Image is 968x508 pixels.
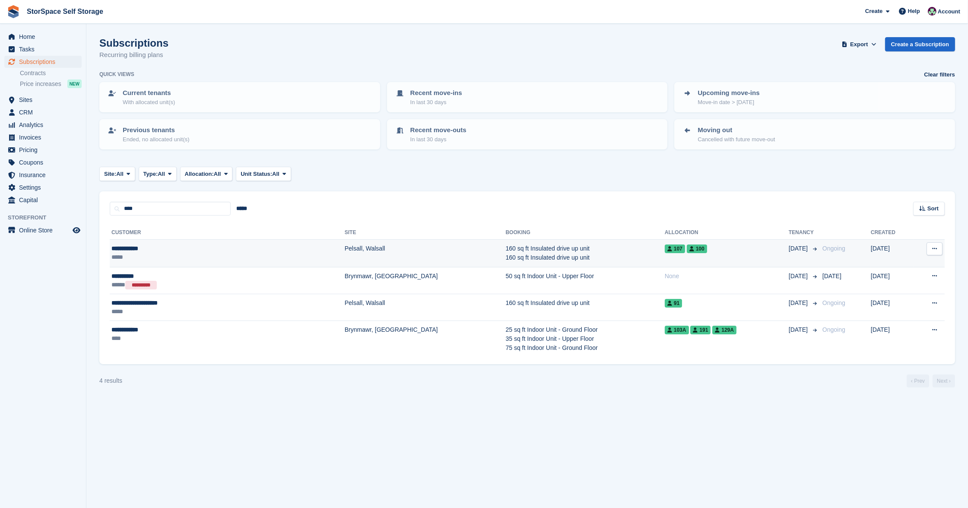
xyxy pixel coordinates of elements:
div: 4 results [99,376,122,385]
td: Pelsall, Walsall [345,240,506,267]
span: 129a [712,326,736,334]
a: menu [4,31,82,43]
span: Online Store [19,224,71,236]
a: menu [4,224,82,236]
a: Moving out Cancelled with future move-out [675,120,954,149]
th: Site [345,226,506,240]
span: Analytics [19,119,71,131]
div: None [665,272,789,281]
td: [DATE] [871,294,914,321]
a: Create a Subscription [885,37,955,51]
th: Booking [506,226,665,240]
a: menu [4,43,82,55]
a: Preview store [71,225,82,235]
span: [DATE] [822,273,841,279]
h6: Quick views [99,70,134,78]
span: All [272,170,279,178]
span: Help [908,7,920,16]
span: Price increases [20,80,61,88]
img: stora-icon-8386f47178a22dfd0bd8f6a31ec36ba5ce8667c1dd55bd0f319d3a0aa187defe.svg [7,5,20,18]
td: [DATE] [871,267,914,294]
th: Allocation [665,226,789,240]
td: 160 sq ft Insulated drive up unit [506,294,665,321]
p: Move-in date > [DATE] [698,98,759,107]
span: Account [938,7,960,16]
td: Brynmawr, [GEOGRAPHIC_DATA] [345,321,506,357]
span: Pricing [19,144,71,156]
a: Contracts [20,69,82,77]
a: Price increases NEW [20,79,82,89]
span: Home [19,31,71,43]
p: Recent move-ins [410,88,462,98]
button: Unit Status: All [236,167,291,181]
span: Export [850,40,868,49]
span: Subscriptions [19,56,71,68]
span: 103a [665,326,689,334]
td: Pelsall, Walsall [345,294,506,321]
a: Upcoming move-ins Move-in date > [DATE] [675,83,954,111]
p: Previous tenants [123,125,190,135]
span: All [158,170,165,178]
span: Allocation: [185,170,214,178]
span: Sites [19,94,71,106]
button: Type: All [139,167,177,181]
th: Customer [110,226,345,240]
span: Invoices [19,131,71,143]
th: Tenancy [789,226,819,240]
span: Coupons [19,156,71,168]
a: Previous tenants Ended, no allocated unit(s) [100,120,379,149]
span: 191 [690,326,711,334]
a: Clear filters [924,70,955,79]
td: 160 sq ft Insulated drive up unit 160 sq ft Insulated drive up unit [506,240,665,267]
span: Sort [927,204,939,213]
button: Allocation: All [180,167,233,181]
span: Unit Status: [241,170,272,178]
a: menu [4,119,82,131]
span: Ongoing [822,326,845,333]
a: StorSpace Self Storage [23,4,107,19]
a: Previous [907,375,929,387]
span: 91 [665,299,682,308]
span: CRM [19,106,71,118]
a: menu [4,169,82,181]
p: Upcoming move-ins [698,88,759,98]
a: Next [933,375,955,387]
span: [DATE] [789,244,809,253]
span: Storefront [8,213,86,222]
td: 50 sq ft Indoor Unit - Upper Floor [506,267,665,294]
a: menu [4,94,82,106]
th: Created [871,226,914,240]
div: NEW [67,79,82,88]
p: Cancelled with future move-out [698,135,775,144]
span: 100 [687,244,707,253]
p: In last 30 days [410,135,467,144]
a: menu [4,106,82,118]
a: Recent move-outs In last 30 days [388,120,667,149]
button: Export [840,37,878,51]
span: [DATE] [789,298,809,308]
a: Recent move-ins In last 30 days [388,83,667,111]
p: Recurring billing plans [99,50,168,60]
img: Ross Hadlington [928,7,936,16]
td: [DATE] [871,321,914,357]
a: menu [4,56,82,68]
p: With allocated unit(s) [123,98,175,107]
span: All [116,170,124,178]
span: Insurance [19,169,71,181]
td: [DATE] [871,240,914,267]
a: menu [4,156,82,168]
span: All [214,170,221,178]
button: Site: All [99,167,135,181]
span: [DATE] [789,325,809,334]
span: Ongoing [822,299,845,306]
span: Create [865,7,882,16]
a: menu [4,144,82,156]
p: In last 30 days [410,98,462,107]
p: Ended, no allocated unit(s) [123,135,190,144]
span: Settings [19,181,71,194]
span: Ongoing [822,245,845,252]
td: 25 sq ft Indoor Unit - Ground Floor 35 sq ft Indoor Unit - Upper Floor 75 sq ft Indoor Unit - Gro... [506,321,665,357]
a: Current tenants With allocated unit(s) [100,83,379,111]
p: Recent move-outs [410,125,467,135]
a: menu [4,194,82,206]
